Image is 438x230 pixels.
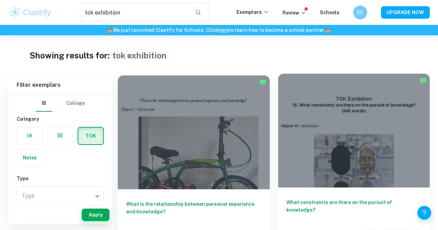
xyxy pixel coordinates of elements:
[419,77,426,84] img: Marked
[47,127,73,144] button: EE
[8,6,52,19] img: Clastify logo
[17,175,104,182] h6: Type
[107,27,113,33] span: 🏫
[320,10,339,15] a: Schools
[78,128,103,144] button: TOK
[82,209,109,221] button: Apply
[381,6,430,19] button: UPGRADE NOW
[8,75,112,95] h6: Filter exemplars
[259,79,266,86] img: Marked
[286,199,422,221] h6: What constraints are there on the pursuit of knowledge?
[29,49,110,62] h1: Showing results for:
[17,115,104,123] h6: Category
[218,27,229,33] a: here
[236,8,269,16] p: Exemplars
[283,9,306,17] p: Review
[17,127,43,144] button: IA
[36,95,85,112] div: Filter type choice
[1,26,437,34] h6: We just launched Clastify for Schools. Click to learn how to become a school partner.
[353,6,367,19] button: EC
[325,27,331,33] span: 🏫
[113,49,167,62] h1: tok exhibition
[80,3,189,22] input: Search for any exemplars...
[126,200,261,223] h6: What is the relationship between personal experience and knowledge?
[36,95,52,112] button: IB
[356,9,364,16] h6: EC
[66,95,85,112] button: College
[417,206,431,220] button: Help and Feedback
[17,149,43,166] button: Notes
